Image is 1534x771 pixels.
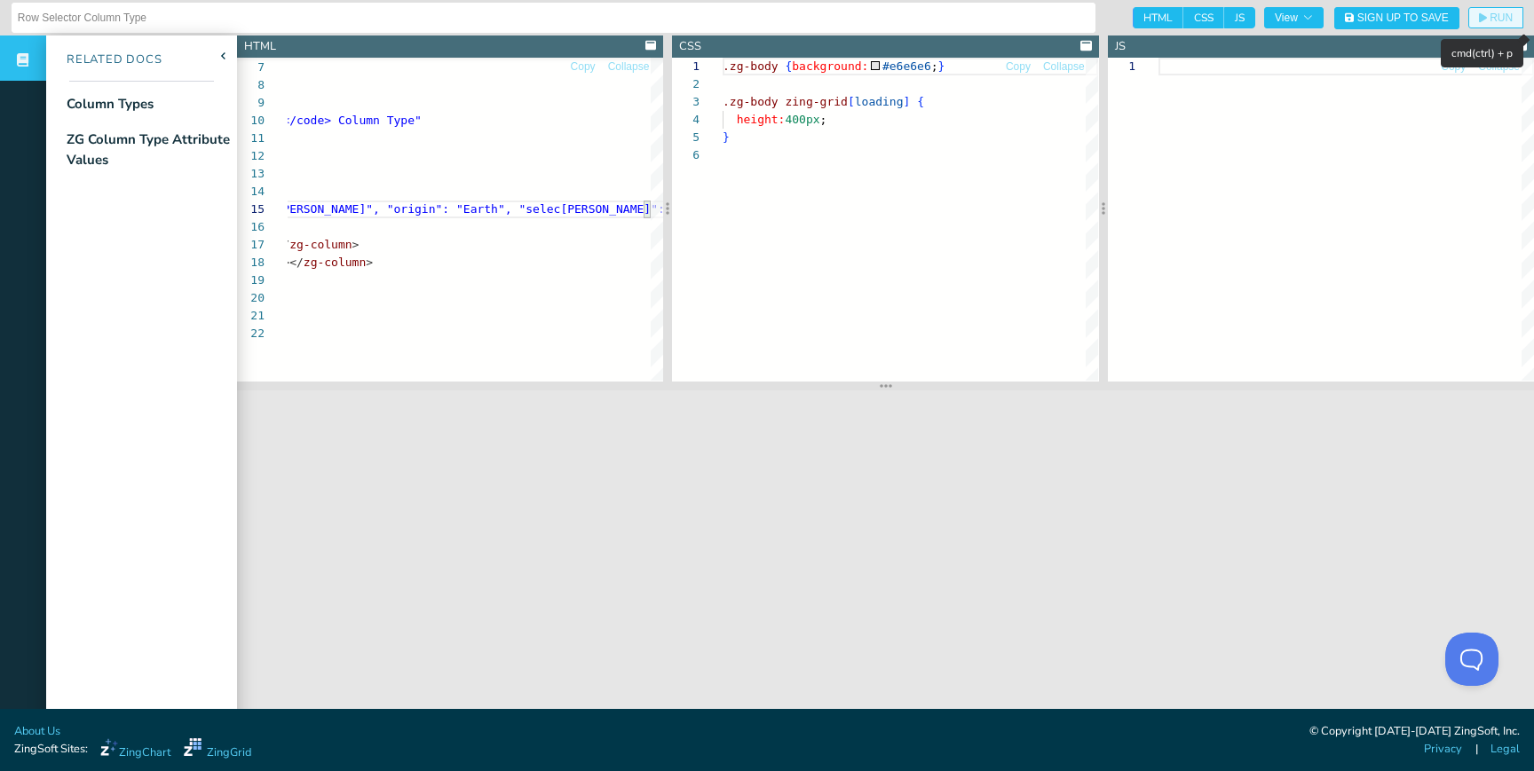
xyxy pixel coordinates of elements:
span: [PERSON_NAME]": "true [560,202,706,216]
button: Copy [1005,59,1032,75]
span: height: [737,113,786,126]
span: cmd(ctrl) + p [1451,46,1513,60]
div: 1 [1108,58,1135,75]
div: 5 [672,129,700,146]
span: > [352,238,360,251]
span: ; [820,113,827,126]
div: 7 [237,59,265,76]
div: 8 [237,76,265,94]
span: Collapse [1478,61,1520,72]
button: Copy [570,59,597,75]
div: 4 [672,111,700,129]
button: Sign Up to Save [1334,7,1459,29]
span: zg-column [289,238,352,251]
a: ZingChart [100,738,170,761]
span: } [938,59,945,73]
button: View [1264,7,1324,28]
span: Sign Up to Save [1357,12,1449,23]
span: Copy [1441,61,1466,72]
a: ZingGrid [184,738,251,761]
div: 3 [672,93,700,111]
div: 10 [237,112,265,130]
div: 14 [237,183,265,201]
span: Collapse [608,61,650,72]
div: checkbox-group [1133,7,1255,28]
div: 9 [237,94,265,112]
div: 19 [237,271,265,289]
div: 1 [672,58,700,75]
span: .zg-body [723,59,779,73]
div: 2 [672,75,700,93]
span: { [918,95,925,108]
a: About Us [14,723,60,740]
button: Collapse [607,59,651,75]
div: CSS [679,38,701,55]
span: ></ [282,256,303,269]
span: ] [904,95,911,108]
div: 17 [237,236,265,254]
span: HTML [1133,7,1183,28]
span: { [786,59,793,73]
span: View [1275,12,1313,23]
div: JS [1115,38,1126,55]
div: HTML [244,38,276,55]
div: Related Docs [46,51,162,69]
span: [ [848,95,855,108]
span: Collapse [1043,61,1085,72]
div: 18 [237,254,265,271]
div: 20 [237,289,265,307]
span: #e6e6e6 [882,59,931,73]
iframe: Toggle Customer Support [1445,633,1498,686]
span: } [723,130,730,144]
div: 22 [237,325,265,342]
span: RUN [1490,12,1513,23]
a: Legal [1491,741,1520,758]
div: © Copyright [DATE]-[DATE] ZingSoft, Inc. [1309,723,1520,741]
div: Column Types [67,94,154,114]
div: 13 [237,165,265,183]
span: 400px [786,113,820,126]
div: 16 [237,218,265,236]
div: 12 [237,147,265,165]
span: | [1475,741,1478,758]
span: ; [931,59,938,73]
button: RUN [1468,7,1523,28]
span: loading [855,95,904,108]
div: 11 [237,130,265,147]
span: zing-grid [786,95,848,108]
span: .zg-body [723,95,779,108]
iframe: Your browser does not support iframes. [237,390,1534,728]
span: "name": "[PERSON_NAME]", "origin": "Earth", "selec [213,202,560,216]
div: ZG Column Type Attribute Values [67,130,233,169]
button: Collapse [1042,59,1086,75]
div: 15 [237,201,265,218]
span: > [366,256,373,269]
span: ZingSoft Sites: [14,741,88,758]
div: 6 [672,146,700,164]
span: JS [1224,7,1255,28]
a: Privacy [1424,741,1462,758]
span: Copy [571,61,596,72]
span: Copy [1006,61,1031,72]
input: Untitled Demo [18,4,1089,32]
span: background: [793,59,869,73]
div: 21 [237,307,265,325]
button: Copy [1440,59,1467,75]
span: CSS [1183,7,1224,28]
span: zg-column [304,256,366,269]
